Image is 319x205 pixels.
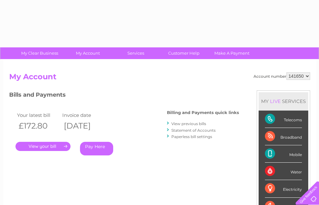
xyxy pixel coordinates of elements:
[9,72,310,84] h2: My Account
[15,119,61,132] th: £172.80
[254,72,310,80] div: Account number
[9,90,239,101] h3: Bills and Payments
[265,111,302,128] div: Telecoms
[269,98,282,104] div: LIVE
[15,111,61,119] td: Your latest bill
[15,142,71,151] a: .
[158,47,210,59] a: Customer Help
[14,47,66,59] a: My Clear Business
[265,128,302,145] div: Broadband
[110,47,162,59] a: Services
[206,47,258,59] a: Make A Payment
[80,142,113,155] a: Pay Here
[167,110,239,115] h4: Billing and Payments quick links
[61,119,106,132] th: [DATE]
[171,121,206,126] a: View previous bills
[265,145,302,163] div: Mobile
[259,92,308,110] div: MY SERVICES
[62,47,114,59] a: My Account
[61,111,106,119] td: Invoice date
[171,128,216,133] a: Statement of Accounts
[171,134,212,139] a: Paperless bill settings
[265,180,302,197] div: Electricity
[265,163,302,180] div: Water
